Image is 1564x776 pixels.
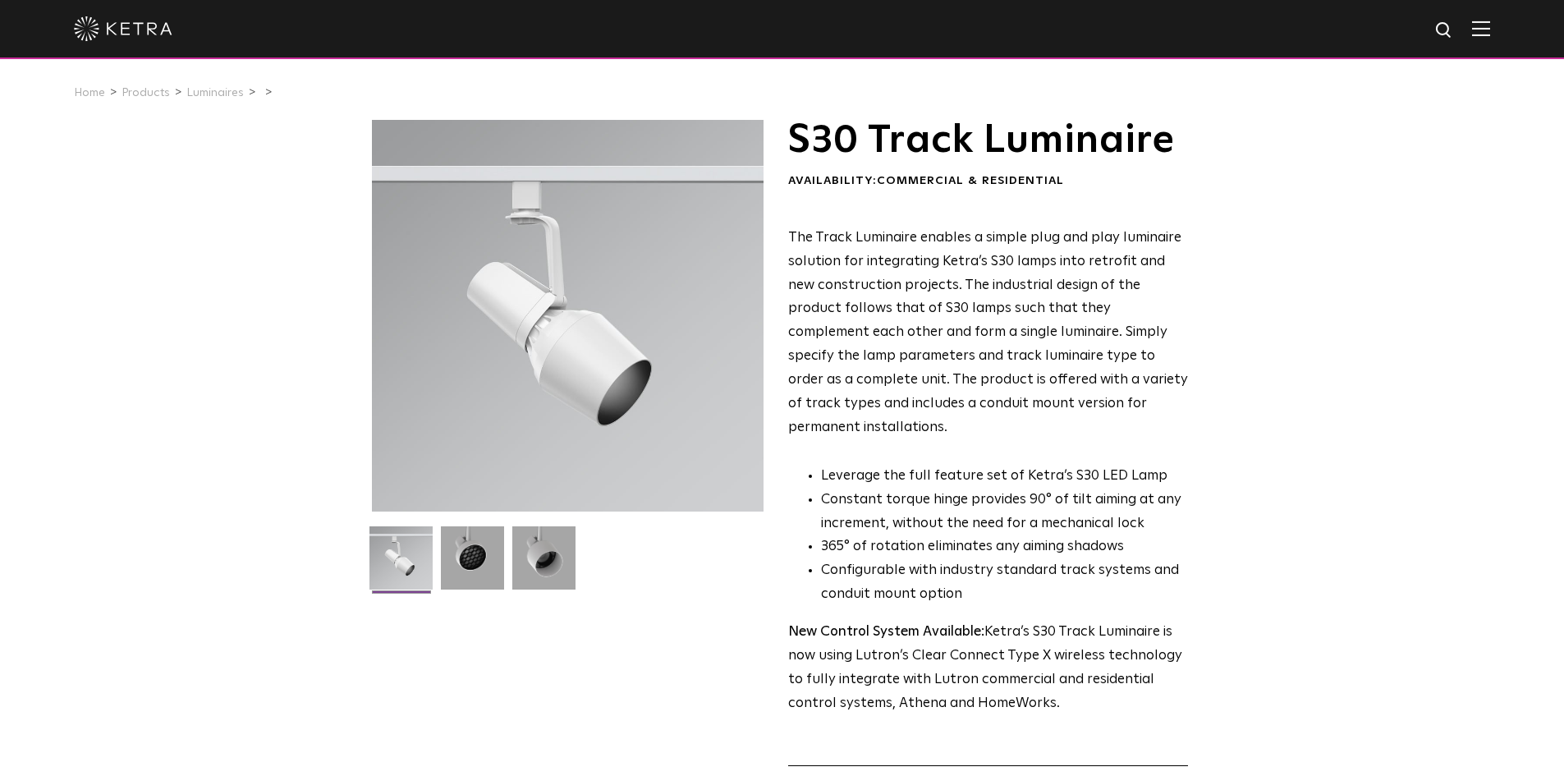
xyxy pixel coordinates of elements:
[74,87,105,99] a: Home
[788,173,1188,190] div: Availability:
[821,559,1188,607] li: Configurable with industry standard track systems and conduit mount option
[186,87,244,99] a: Luminaires
[788,231,1188,434] span: The Track Luminaire enables a simple plug and play luminaire solution for integrating Ketra’s S30...
[74,16,172,41] img: ketra-logo-2019-white
[1434,21,1455,41] img: search icon
[788,625,984,639] strong: New Control System Available:
[821,535,1188,559] li: 365° of rotation eliminates any aiming shadows
[788,120,1188,161] h1: S30 Track Luminaire
[369,526,433,602] img: S30-Track-Luminaire-2021-Web-Square
[788,621,1188,716] p: Ketra’s S30 Track Luminaire is now using Lutron’s Clear Connect Type X wireless technology to ful...
[512,526,576,602] img: 9e3d97bd0cf938513d6e
[821,465,1188,489] li: Leverage the full feature set of Ketra’s S30 LED Lamp
[122,87,170,99] a: Products
[1472,21,1490,36] img: Hamburger%20Nav.svg
[821,489,1188,536] li: Constant torque hinge provides 90° of tilt aiming at any increment, without the need for a mechan...
[877,175,1064,186] span: Commercial & Residential
[441,526,504,602] img: 3b1b0dc7630e9da69e6b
